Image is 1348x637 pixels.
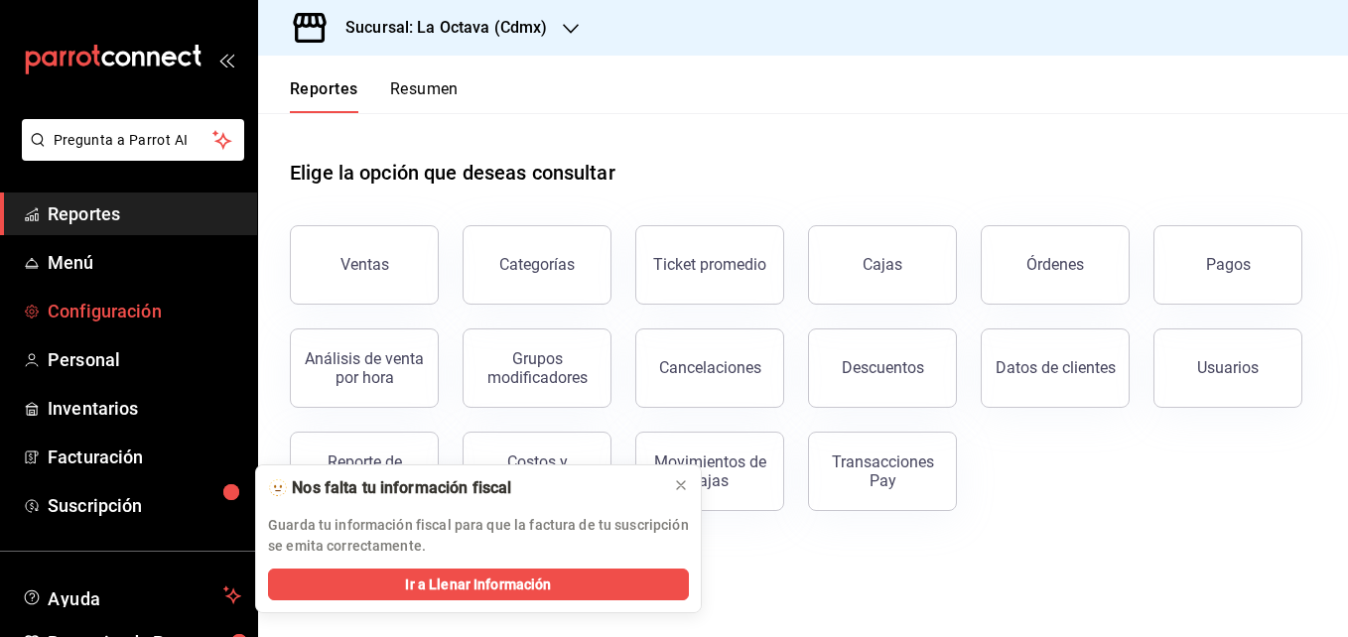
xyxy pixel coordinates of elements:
button: Cancelaciones [635,328,784,408]
button: Usuarios [1153,328,1302,408]
div: Ventas [340,255,389,274]
button: Datos de clientes [981,328,1130,408]
div: Movimientos de cajas [648,452,771,490]
button: Ventas [290,225,439,305]
div: Ticket promedio [653,255,766,274]
div: Reporte de asistencia [303,452,426,490]
button: Pregunta a Parrot AI [22,119,244,161]
button: Ticket promedio [635,225,784,305]
div: 🫥 Nos falta tu información fiscal [268,477,657,499]
button: Resumen [390,79,459,113]
button: Reporte de asistencia [290,432,439,511]
span: Reportes [48,200,241,227]
span: Ayuda [48,583,215,607]
button: open_drawer_menu [218,52,234,67]
button: Órdenes [981,225,1130,305]
span: Menú [48,249,241,276]
span: Suscripción [48,492,241,519]
div: Cancelaciones [659,358,761,377]
div: Descuentos [842,358,924,377]
button: Movimientos de cajas [635,432,784,511]
div: Grupos modificadores [475,349,599,387]
button: Grupos modificadores [463,328,611,408]
p: Guarda tu información fiscal para que la factura de tu suscripción se emita correctamente. [268,515,689,557]
button: Descuentos [808,328,957,408]
span: Ir a Llenar Información [405,574,551,595]
div: Datos de clientes [996,358,1116,377]
span: Configuración [48,298,241,324]
a: Pregunta a Parrot AI [14,144,244,165]
div: Cajas [863,253,903,277]
button: Ir a Llenar Información [268,569,689,600]
span: Facturación [48,444,241,470]
a: Cajas [808,225,957,305]
div: Transacciones Pay [821,452,944,490]
button: Análisis de venta por hora [290,328,439,408]
span: Pregunta a Parrot AI [54,130,213,151]
span: Personal [48,346,241,373]
span: Inventarios [48,395,241,422]
div: Pagos [1206,255,1251,274]
div: Usuarios [1197,358,1259,377]
h1: Elige la opción que deseas consultar [290,158,615,188]
button: Costos y márgenes [463,432,611,511]
button: Transacciones Pay [808,432,957,511]
div: navigation tabs [290,79,459,113]
div: Costos y márgenes [475,452,599,490]
div: Análisis de venta por hora [303,349,426,387]
button: Pagos [1153,225,1302,305]
div: Categorías [499,255,575,274]
h3: Sucursal: La Octava (Cdmx) [330,16,547,40]
div: Órdenes [1026,255,1084,274]
button: Categorías [463,225,611,305]
button: Reportes [290,79,358,113]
